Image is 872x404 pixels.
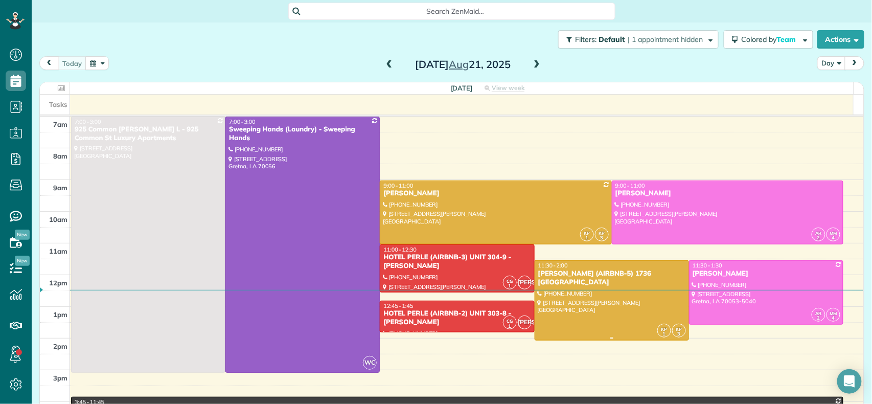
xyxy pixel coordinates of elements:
span: KP [599,230,605,236]
span: | 1 appointment hidden [628,35,703,44]
div: HOTEL PERLE (AIRBNB-3) UNIT 304-9 - [PERSON_NAME] [383,253,531,271]
span: KP [676,326,682,332]
span: KP [584,230,590,236]
span: CG [507,278,513,284]
button: Filters: Default | 1 appointment hidden [558,30,719,49]
small: 1 [581,233,593,243]
button: Day [817,56,846,70]
span: 12pm [49,279,67,287]
small: 2 [812,233,825,243]
span: 9:00 - 11:00 [615,182,645,189]
span: Default [599,35,626,44]
span: [DATE] [451,84,473,92]
span: 1pm [53,310,67,319]
span: [PERSON_NAME] [518,276,532,289]
small: 1 [503,322,516,331]
span: 9am [53,184,67,192]
span: [PERSON_NAME] [518,316,532,329]
span: 2pm [53,342,67,350]
div: 925 Common [PERSON_NAME] L - 925 Common St Luxury Apartments [74,125,222,143]
small: 4 [827,233,840,243]
span: 12:45 - 1:45 [383,302,413,309]
span: 11:30 - 1:30 [693,262,722,269]
button: prev [39,56,59,70]
span: View week [492,84,524,92]
span: Filters: [575,35,596,44]
span: AR [816,310,822,316]
span: New [15,256,30,266]
a: Filters: Default | 1 appointment hidden [553,30,719,49]
span: 9:00 - 11:00 [383,182,413,189]
div: HOTEL PERLE (AIRBNB-2) UNIT 303-8 - [PERSON_NAME] [383,309,531,327]
span: CG [507,318,513,324]
span: 3pm [53,374,67,382]
span: Tasks [49,100,67,108]
div: [PERSON_NAME] [615,189,840,198]
div: [PERSON_NAME] [383,189,608,198]
span: Colored by [742,35,800,44]
span: 8am [53,152,67,160]
small: 4 [827,313,840,323]
span: MM [830,310,837,316]
span: 7:00 - 3:00 [75,118,101,125]
span: KP [661,326,668,332]
div: [PERSON_NAME] (AIRBNB-5) 1736 [GEOGRAPHIC_DATA] [538,270,686,287]
div: Sweeping Hands (Laundry) - Sweeping Hands [228,125,377,143]
span: MM [830,230,837,236]
div: [PERSON_NAME] [692,270,840,278]
span: 11:00 - 12:30 [383,246,417,253]
span: WC [363,356,377,370]
span: New [15,230,30,240]
button: Actions [817,30,864,49]
small: 1 [658,329,671,339]
span: Team [777,35,798,44]
span: 7:00 - 3:00 [229,118,256,125]
span: AR [816,230,822,236]
button: today [58,56,86,70]
span: 7am [53,120,67,128]
span: Aug [449,58,469,71]
span: 10am [49,215,67,223]
div: Open Intercom Messenger [837,369,862,394]
button: Colored byTeam [724,30,813,49]
small: 3 [673,329,685,339]
span: 11am [49,247,67,255]
small: 3 [595,233,608,243]
span: 11:30 - 2:00 [538,262,568,269]
h2: [DATE] 21, 2025 [399,59,527,70]
small: 1 [503,281,516,291]
button: next [845,56,864,70]
small: 2 [812,313,825,323]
